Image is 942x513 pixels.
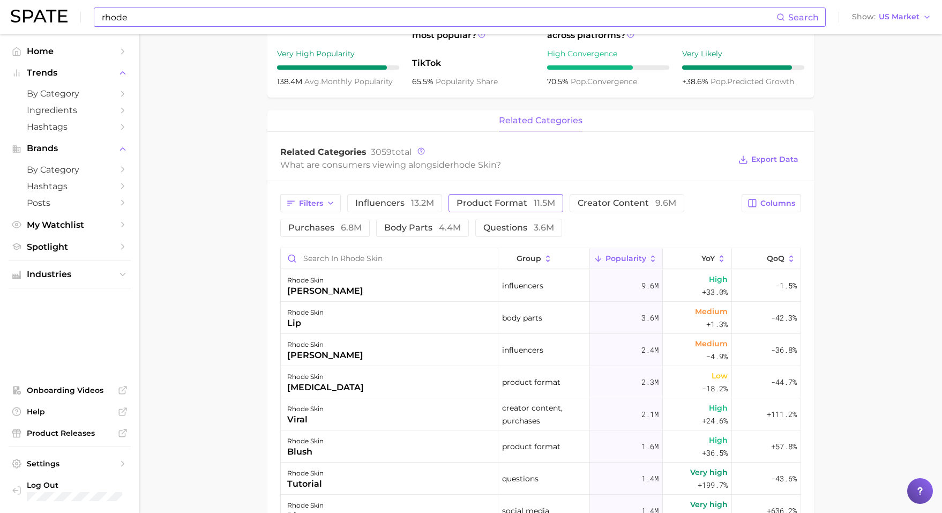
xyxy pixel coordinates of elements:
[767,254,784,263] span: QoQ
[849,10,934,24] button: ShowUS Market
[436,77,498,86] span: popularity share
[287,381,364,394] div: [MEDICAL_DATA]
[767,408,797,421] span: +111.2%
[27,105,113,115] span: Ingredients
[27,68,113,78] span: Trends
[281,430,801,463] button: rhode skinblushproduct format1.6mHigh+36.5%+57.8%
[280,147,367,157] span: Related Categories
[439,222,461,233] span: 4.4m
[27,198,113,208] span: Posts
[287,478,324,490] div: tutorial
[287,499,328,512] div: rhode skin
[287,285,363,298] div: [PERSON_NAME]
[27,242,113,252] span: Spotlight
[27,480,122,490] span: Log Out
[771,311,797,324] span: -42.3%
[27,46,113,56] span: Home
[690,466,728,479] span: Very high
[281,248,498,269] input: Search in rhode skin
[698,479,728,492] span: +199.7%
[411,198,434,208] span: 13.2m
[709,434,728,447] span: High
[605,254,646,263] span: Popularity
[502,472,539,485] span: questions
[709,402,728,414] span: High
[760,199,795,208] span: Columns
[287,413,324,426] div: viral
[9,425,131,441] a: Product Releases
[9,195,131,211] a: Posts
[9,102,131,118] a: Ingredients
[355,199,434,207] span: influencers
[27,270,113,279] span: Industries
[578,199,676,207] span: creator content
[287,306,324,319] div: rhode skin
[27,122,113,132] span: Hashtags
[277,77,304,86] span: 138.4m
[450,160,496,170] span: rhode skin
[27,428,113,438] span: Product Releases
[702,286,728,299] span: +33.0%
[655,198,676,208] span: 9.6m
[287,435,324,448] div: rhode skin
[281,302,801,334] button: rhode skinlipbody parts3.6mMedium+1.3%-42.3%
[641,376,659,389] span: 2.3m
[27,165,113,175] span: by Category
[641,344,659,356] span: 2.4m
[682,47,804,60] div: Very Likely
[690,498,728,511] span: Very high
[502,311,542,324] span: body parts
[9,178,131,195] a: Hashtags
[641,408,659,421] span: 2.1m
[771,440,797,453] span: +57.8%
[663,248,732,269] button: YoY
[571,77,637,86] span: convergence
[9,456,131,472] a: Settings
[695,337,728,350] span: Medium
[788,12,819,23] span: Search
[502,402,585,427] span: creator content, purchases
[712,369,728,382] span: Low
[547,77,571,86] span: 70.5%
[288,224,362,232] span: purchases
[9,85,131,102] a: by Category
[287,403,324,415] div: rhode skin
[547,65,669,70] div: 7 / 10
[742,194,801,212] button: Columns
[547,47,669,60] div: High Convergence
[9,161,131,178] a: by Category
[304,77,393,86] span: monthly popularity
[732,248,801,269] button: QoQ
[281,270,801,302] button: rhode skin[PERSON_NAME]influencers9.6mHigh+33.0%-1.5%
[9,477,131,504] a: Log out. Currently logged in with e-mail addison@spate.nyc.
[711,77,794,86] span: predicted growth
[412,77,436,86] span: 65.5%
[281,463,801,495] button: rhode skintutorialquestions1.4mVery high+199.7%-43.6%
[498,248,589,269] button: group
[502,279,543,292] span: influencers
[287,370,364,383] div: rhode skin
[11,10,68,23] img: SPATE
[341,222,362,233] span: 6.8m
[702,382,728,395] span: -18.2%
[281,398,801,430] button: rhode skinviralcreator content, purchases2.1mHigh+24.6%+111.2%
[641,440,659,453] span: 1.6m
[281,334,801,366] button: rhode skin[PERSON_NAME]influencers2.4mMedium-4.9%-36.8%
[706,350,728,363] span: -4.9%
[371,147,412,157] span: total
[852,14,876,20] span: Show
[280,194,341,212] button: Filters
[775,279,797,292] span: -1.5%
[27,88,113,99] span: by Category
[9,140,131,157] button: Brands
[9,266,131,282] button: Industries
[287,338,363,351] div: rhode skin
[287,467,324,480] div: rhode skin
[879,14,919,20] span: US Market
[483,224,554,232] span: questions
[304,77,321,86] abbr: average
[27,144,113,153] span: Brands
[502,344,543,356] span: influencers
[571,77,587,86] abbr: popularity index
[412,57,534,70] span: TikTok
